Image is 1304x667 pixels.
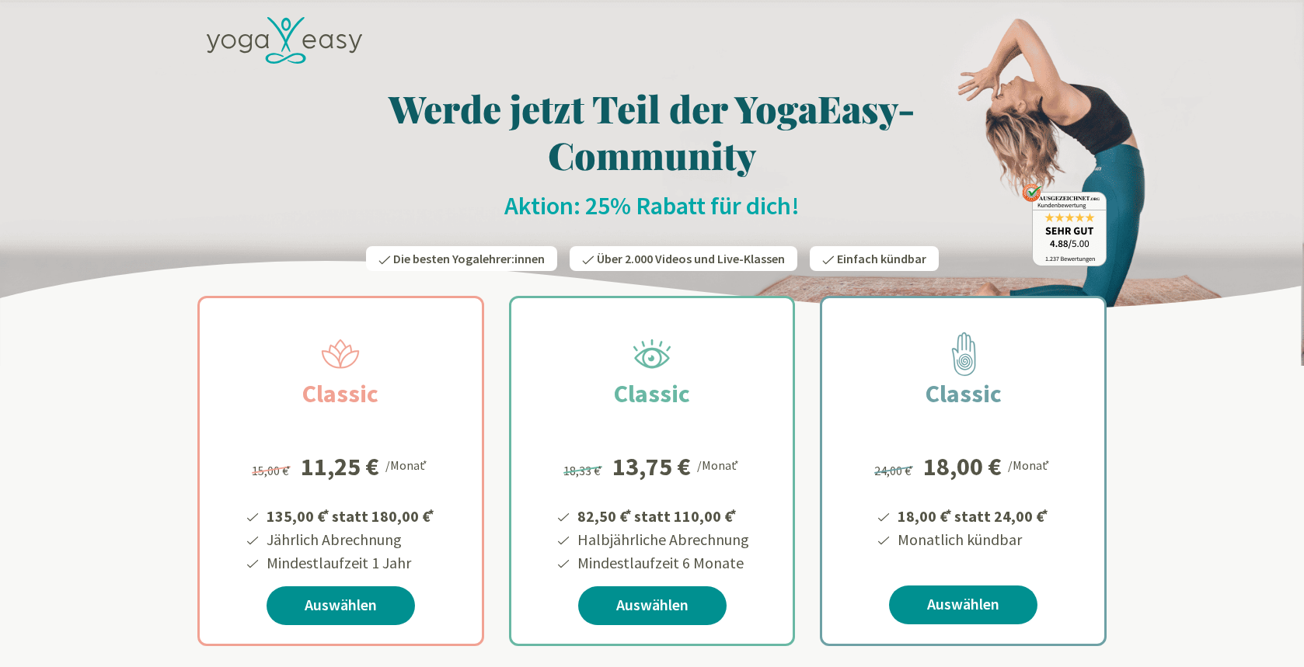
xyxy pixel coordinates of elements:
div: 11,25 € [301,454,379,479]
li: Mindestlaufzeit 1 Jahr [264,551,437,575]
span: Die besten Yogalehrer:innen [393,251,545,266]
h2: Classic [265,375,416,412]
span: 15,00 € [252,463,293,478]
h1: Werde jetzt Teil der YogaEasy-Community [197,85,1107,178]
span: 24,00 € [874,463,915,478]
h2: Classic [888,375,1039,412]
span: Über 2.000 Videos und Live-Klassen [597,251,785,266]
li: 18,00 € statt 24,00 € [895,502,1051,528]
div: 18,00 € [923,454,1002,479]
div: /Monat [1008,454,1052,474]
h2: Classic [577,375,727,412]
li: Jährlich Abrechnung [264,528,437,551]
a: Auswählen [578,586,727,625]
span: 18,33 € [563,463,605,478]
div: /Monat [697,454,741,474]
div: 13,75 € [612,454,691,479]
div: /Monat [385,454,430,474]
li: Halbjährliche Abrechnung [575,528,749,551]
img: ausgezeichnet_badge.png [1022,183,1107,266]
a: Auswählen [267,586,415,625]
span: Einfach kündbar [837,251,926,266]
li: 135,00 € statt 180,00 € [264,502,437,528]
a: Auswählen [889,585,1037,624]
li: Mindestlaufzeit 6 Monate [575,551,749,575]
h2: Aktion: 25% Rabatt für dich! [197,190,1107,221]
li: Monatlich kündbar [895,528,1051,551]
li: 82,50 € statt 110,00 € [575,502,749,528]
